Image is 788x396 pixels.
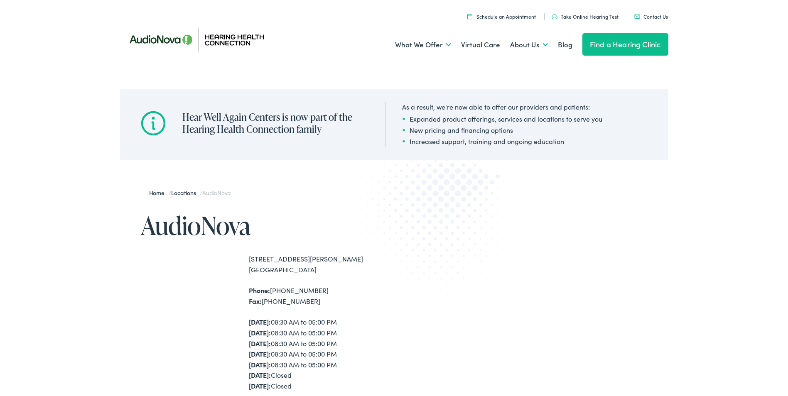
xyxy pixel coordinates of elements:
[249,339,271,348] strong: [DATE]:
[249,370,271,379] strong: [DATE]:
[202,188,231,197] span: AudioNova
[149,188,169,197] a: Home
[249,360,271,369] strong: [DATE]:
[467,13,536,20] a: Schedule an Appointment
[402,136,602,146] li: Increased support, training and ongoing education
[171,188,200,197] a: Locations
[149,188,231,197] span: / /
[249,328,271,337] strong: [DATE]:
[249,317,271,326] strong: [DATE]:
[249,296,262,306] strong: Fax:
[552,13,619,20] a: Take Online Hearing Test
[467,14,472,19] img: utility icon
[634,13,668,20] a: Contact Us
[402,102,602,112] div: As a result, we're now able to offer our providers and patients:
[402,114,602,124] li: Expanded product offerings, services and locations to serve you
[249,254,394,275] div: [STREET_ADDRESS][PERSON_NAME] [GEOGRAPHIC_DATA]
[249,285,394,306] div: [PHONE_NUMBER] [PHONE_NUMBER]
[249,349,271,358] strong: [DATE]:
[249,286,270,295] strong: Phone:
[582,33,668,56] a: Find a Hearing Clinic
[249,317,394,391] div: 08:30 AM to 05:00 PM 08:30 AM to 05:00 PM 08:30 AM to 05:00 PM 08:30 AM to 05:00 PM 08:30 AM to 0...
[634,15,640,19] img: utility icon
[402,125,602,135] li: New pricing and financing options
[141,212,394,239] h1: AudioNova
[510,29,548,60] a: About Us
[182,111,368,135] h2: Hear Well Again Centers is now part of the Hearing Health Connection family
[461,29,500,60] a: Virtual Care
[558,29,572,60] a: Blog
[249,381,271,390] strong: [DATE]:
[395,29,451,60] a: What We Offer
[552,14,557,19] img: utility icon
